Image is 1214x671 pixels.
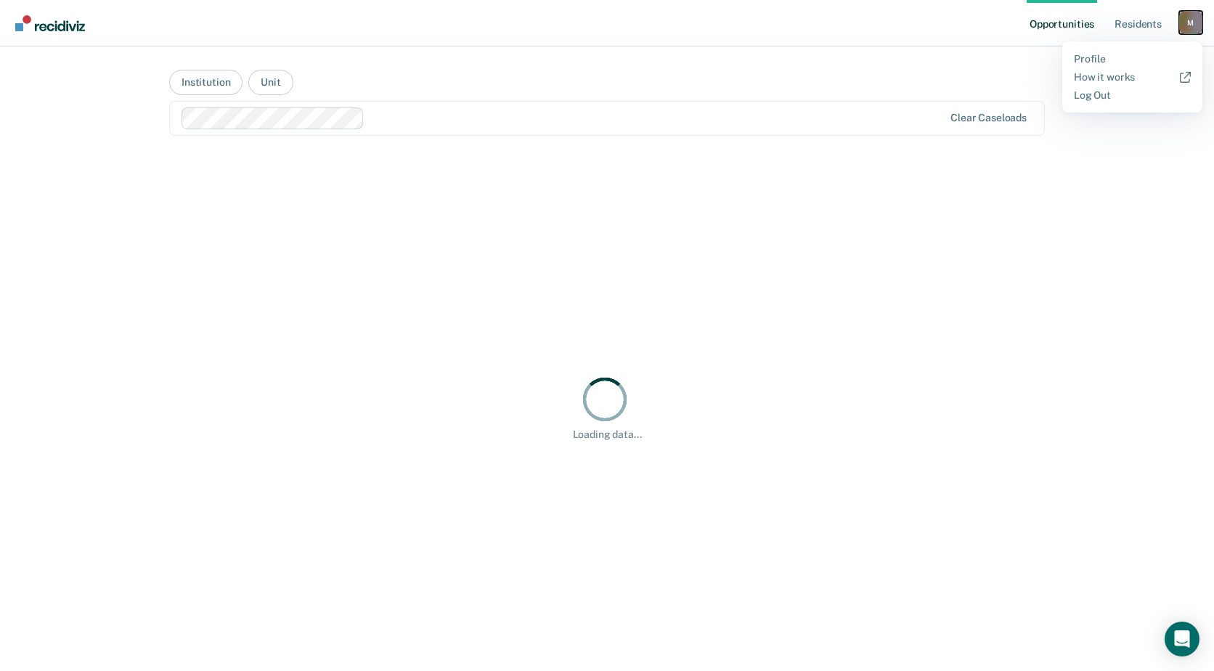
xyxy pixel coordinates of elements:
[169,70,243,95] button: Institution
[15,15,85,31] img: Recidiviz
[1074,71,1191,84] a: How it works
[1165,622,1199,656] div: Open Intercom Messenger
[1074,89,1191,102] a: Log Out
[1179,11,1202,34] button: Profile dropdown button
[1179,11,1202,34] div: M
[248,70,293,95] button: Unit
[573,428,642,441] div: Loading data...
[950,112,1027,124] div: Clear caseloads
[1074,53,1191,65] a: Profile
